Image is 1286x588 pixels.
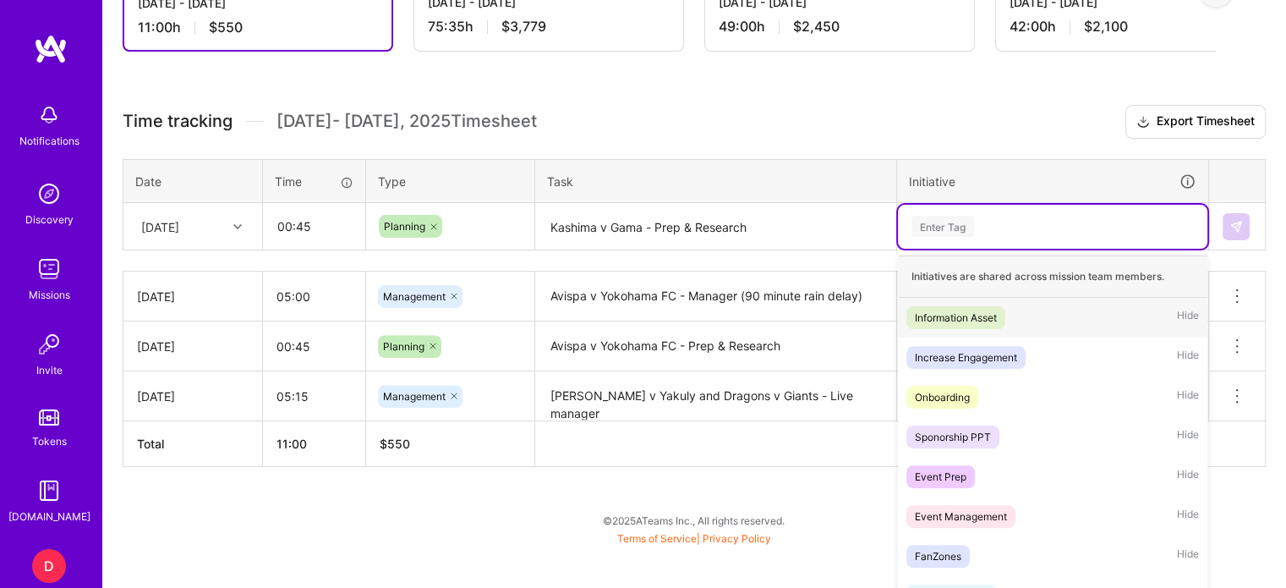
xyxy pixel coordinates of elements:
input: HH:MM [263,374,365,419]
textarea: Avispa v Yokohama FC - Manager (90 minute rain delay) [537,273,895,320]
a: Terms of Service [617,532,697,545]
div: 75:35 h [428,18,670,36]
div: D [32,549,66,583]
input: HH:MM [264,204,364,249]
button: Export Timesheet [1125,105,1266,139]
th: Total [123,421,263,467]
textarea: [PERSON_NAME] v Yakuly and Dragons v Giants - Live manager [537,373,895,420]
img: teamwork [32,252,66,286]
span: Hide [1177,386,1199,409]
span: [DATE] - [DATE] , 2025 Timesheet [276,111,537,132]
div: Invite [36,361,63,379]
div: [DATE] [141,217,179,235]
span: $2,100 [1084,18,1128,36]
input: HH:MM [263,324,365,369]
div: Enter Tag [911,213,974,239]
div: 42:00 h [1010,18,1251,36]
i: icon Download [1136,113,1150,131]
div: FanZones [915,547,961,565]
a: D [28,549,70,583]
span: Management [383,290,446,303]
div: 11:00 h [138,19,378,36]
i: icon Chevron [233,223,242,231]
textarea: Avispa v Yokohama FC - Prep & Research [537,323,895,370]
img: Invite [32,327,66,361]
span: | [617,532,771,545]
div: Information Asset [915,309,997,327]
div: Tokens [32,432,67,450]
div: © 2025 ATeams Inc., All rights reserved. [101,499,1286,541]
span: $3,779 [501,18,546,36]
div: Initiatives are shared across mission team members. [898,256,1207,298]
img: logo [34,34,68,64]
div: 49:00 h [719,18,960,36]
div: [DOMAIN_NAME] [8,508,90,525]
div: Initiative [909,172,1196,191]
span: Hide [1177,545,1199,568]
th: 11:00 [263,421,366,467]
div: Notifications [19,132,79,150]
span: Management [383,390,446,403]
div: Missions [29,286,70,304]
span: $ 550 [380,437,410,451]
th: Date [123,159,263,203]
div: Time [275,173,353,190]
span: Planning [384,220,425,233]
input: HH:MM [263,274,365,319]
div: Onboarding [915,388,970,406]
div: Sponorship PPT [915,428,991,446]
a: Privacy Policy [703,532,771,545]
div: [DATE] [137,288,249,305]
span: Hide [1177,306,1199,329]
span: Hide [1177,346,1199,369]
span: Hide [1177,465,1199,488]
span: $2,450 [793,18,840,36]
th: Type [366,159,535,203]
th: Task [535,159,897,203]
div: [DATE] [137,387,249,405]
img: Submit [1229,220,1243,234]
span: Planning [383,340,424,353]
div: Discovery [25,211,74,228]
img: bell [32,98,66,132]
span: $550 [209,19,243,36]
div: Event Prep [915,468,966,486]
div: Event Management [915,508,1007,525]
textarea: Kashima v Gama - Prep & Research [537,205,895,250]
span: Hide [1177,426,1199,448]
span: Hide [1177,505,1199,528]
img: guide book [32,474,66,508]
div: Increase Engagement [915,349,1017,366]
span: Time tracking [123,111,233,132]
img: discovery [32,177,66,211]
img: tokens [39,409,59,426]
div: [DATE] [137,338,249,355]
